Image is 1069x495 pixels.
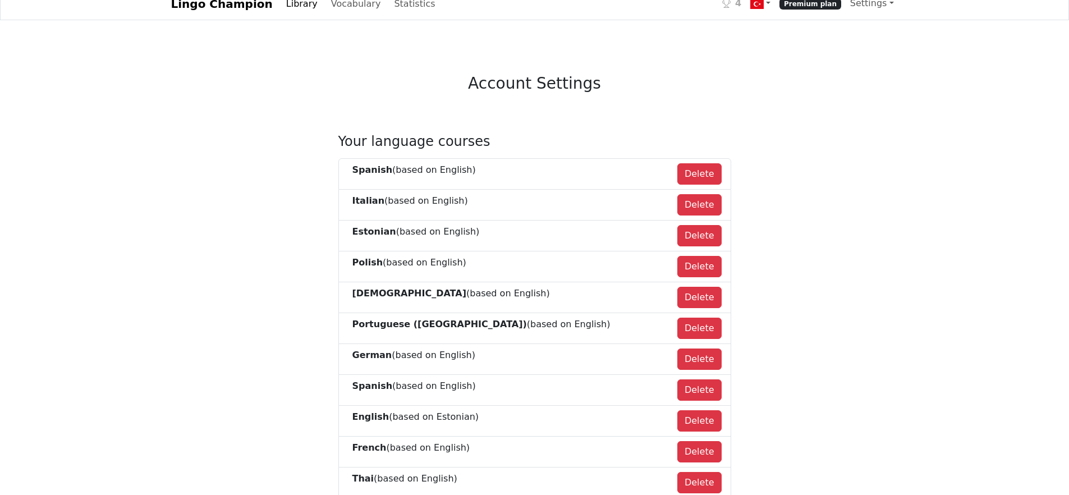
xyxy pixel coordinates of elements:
div: (based on Estonian ) [352,410,479,424]
div: (based on English ) [352,163,476,177]
strong: Polish [352,257,383,268]
strong: French [352,442,387,453]
strong: Thai [352,473,374,484]
h3: Account Settings [468,74,601,93]
div: (based on English ) [352,349,475,362]
button: Delete [677,194,722,216]
strong: Spanish [352,381,393,391]
button: Delete [677,379,722,401]
div: (based on English ) [352,318,611,331]
button: Delete [677,287,722,308]
div: (based on English ) [352,472,457,485]
div: (based on English ) [352,256,466,269]
div: (based on English ) [352,379,476,393]
button: Delete [677,472,722,493]
strong: Portuguese ([GEOGRAPHIC_DATA]) [352,319,527,329]
button: Delete [677,349,722,370]
div: (based on English ) [352,225,480,239]
strong: Estonian [352,226,396,237]
button: Delete [677,410,722,432]
div: (based on English ) [352,441,470,455]
button: Delete [677,256,722,277]
strong: English [352,411,389,422]
h4: Your language courses [338,134,731,150]
strong: Italian [352,195,385,206]
strong: German [352,350,392,360]
button: Delete [677,225,722,246]
div: (based on English ) [352,194,468,208]
strong: Spanish [352,164,393,175]
button: Delete [677,318,722,339]
button: Delete [677,441,722,462]
div: (based on English ) [352,287,550,300]
strong: [DEMOGRAPHIC_DATA] [352,288,466,299]
button: Delete [677,163,722,185]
